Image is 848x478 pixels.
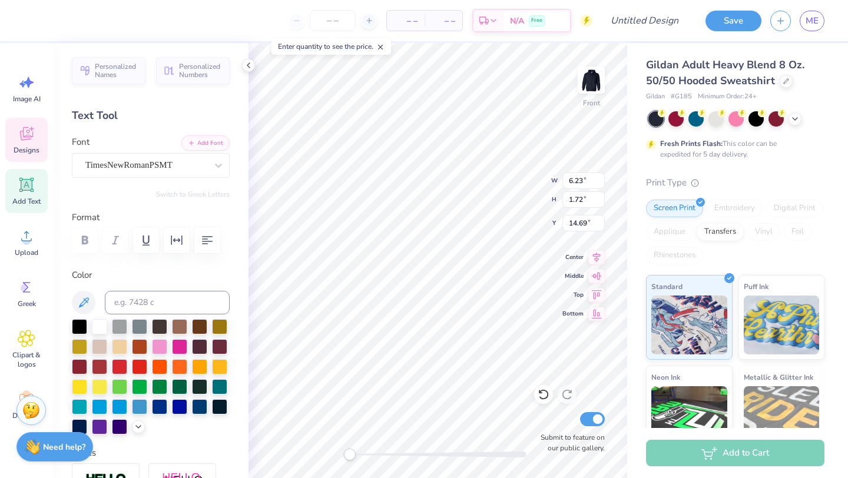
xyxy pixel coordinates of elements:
label: Font [72,135,90,149]
div: Applique [646,223,693,241]
button: Save [705,11,761,31]
span: Upload [15,248,38,257]
span: Neon Ink [651,371,680,383]
a: ME [800,11,824,31]
span: Free [531,16,542,25]
span: Top [562,290,584,300]
span: Designs [14,145,39,155]
strong: Need help? [43,442,85,453]
strong: Fresh Prints Flash: [660,139,723,148]
span: Center [562,253,584,262]
span: Gildan [646,92,665,102]
div: Enter quantity to see the price. [271,38,391,55]
input: Untitled Design [601,9,688,32]
span: Personalized Numbers [179,62,223,79]
input: – – [310,10,356,31]
span: N/A [510,15,524,27]
div: Transfers [697,223,744,241]
span: Add Text [12,197,41,206]
button: Personalized Names [72,57,145,84]
div: This color can be expedited for 5 day delivery. [660,138,805,160]
img: Neon Ink [651,386,727,445]
img: Front [579,68,603,92]
span: Personalized Names [95,62,138,79]
button: Personalized Numbers [156,57,230,84]
div: Rhinestones [646,247,703,264]
span: ME [806,14,819,28]
span: # G185 [671,92,692,102]
div: Text Tool [72,108,230,124]
img: Metallic & Glitter Ink [744,386,820,445]
span: Metallic & Glitter Ink [744,371,813,383]
div: Print Type [646,176,824,190]
span: Puff Ink [744,280,768,293]
div: Front [583,98,600,108]
button: Switch to Greek Letters [156,190,230,199]
span: Greek [18,299,36,308]
span: Middle [562,271,584,281]
button: Add Font [181,135,230,151]
span: Clipart & logos [7,350,46,369]
div: Digital Print [766,200,823,217]
span: Standard [651,280,683,293]
span: Gildan Adult Heavy Blend 8 Oz. 50/50 Hooded Sweatshirt [646,58,804,88]
div: Foil [784,223,811,241]
label: Format [72,211,230,224]
label: Submit to feature on our public gallery. [534,432,605,453]
input: e.g. 7428 c [105,291,230,314]
div: Accessibility label [344,449,356,460]
div: Screen Print [646,200,703,217]
span: Minimum Order: 24 + [698,92,757,102]
img: Standard [651,296,727,354]
div: Vinyl [747,223,780,241]
span: Bottom [562,309,584,318]
span: Decorate [12,411,41,420]
label: Color [72,268,230,282]
img: Puff Ink [744,296,820,354]
div: Embroidery [707,200,763,217]
span: – – [432,15,455,27]
span: – – [394,15,418,27]
span: Image AI [13,94,41,104]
